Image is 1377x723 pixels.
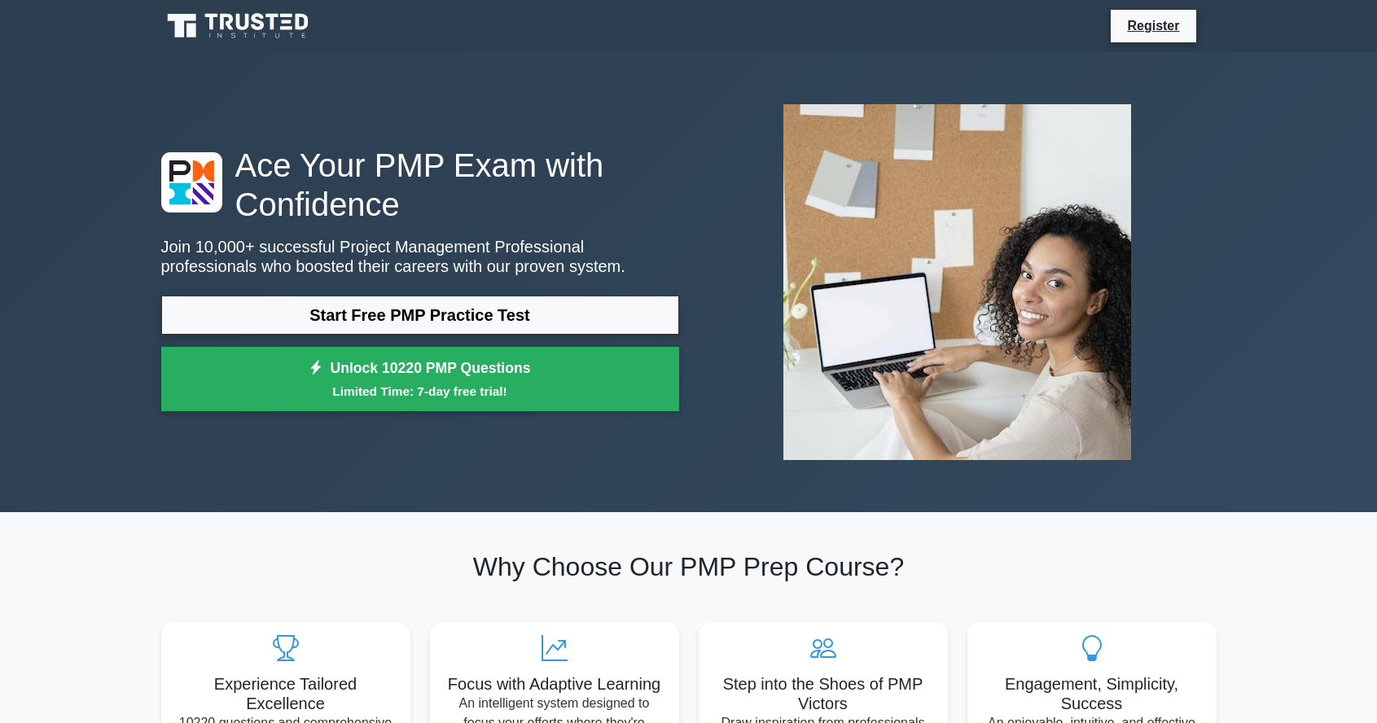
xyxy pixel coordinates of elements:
h5: Engagement, Simplicity, Success [980,674,1204,713]
h1: Ace Your PMP Exam with Confidence [161,146,679,224]
h2: Why Choose Our PMP Prep Course? [161,551,1217,582]
h5: Step into the Shoes of PMP Victors [712,674,935,713]
small: Limited Time: 7-day free trial! [182,382,659,401]
h5: Experience Tailored Excellence [174,674,397,713]
a: Register [1117,15,1189,36]
h5: Focus with Adaptive Learning [443,674,666,694]
p: Join 10,000+ successful Project Management Professional professionals who boosted their careers w... [161,237,679,276]
a: Start Free PMP Practice Test [161,296,679,335]
a: Unlock 10220 PMP QuestionsLimited Time: 7-day free trial! [161,347,679,412]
